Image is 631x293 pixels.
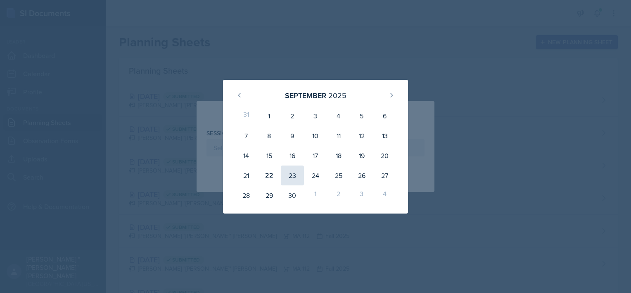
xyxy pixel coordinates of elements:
[373,146,396,166] div: 20
[350,146,373,166] div: 19
[350,166,373,185] div: 26
[281,126,304,146] div: 9
[373,185,396,205] div: 4
[258,166,281,185] div: 22
[304,146,327,166] div: 17
[235,146,258,166] div: 14
[327,146,350,166] div: 18
[235,185,258,205] div: 28
[304,106,327,126] div: 3
[258,126,281,146] div: 8
[373,166,396,185] div: 27
[373,106,396,126] div: 6
[285,90,326,101] div: September
[328,90,346,101] div: 2025
[258,146,281,166] div: 15
[350,185,373,205] div: 3
[350,126,373,146] div: 12
[281,106,304,126] div: 2
[327,185,350,205] div: 2
[235,166,258,185] div: 21
[327,106,350,126] div: 4
[281,146,304,166] div: 16
[235,106,258,126] div: 31
[350,106,373,126] div: 5
[327,126,350,146] div: 11
[258,106,281,126] div: 1
[304,166,327,185] div: 24
[281,185,304,205] div: 30
[373,126,396,146] div: 13
[304,185,327,205] div: 1
[235,126,258,146] div: 7
[327,166,350,185] div: 25
[281,166,304,185] div: 23
[304,126,327,146] div: 10
[258,185,281,205] div: 29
